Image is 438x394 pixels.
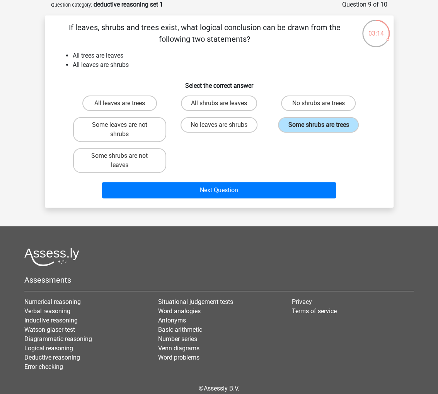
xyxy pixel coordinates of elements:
a: Terms of service [291,307,336,315]
label: Some leaves are not shrubs [73,117,166,142]
a: Privacy [291,298,312,305]
a: Diagrammatic reasoning [24,335,92,343]
a: Watson glaser test [24,326,75,333]
label: No shrubs are trees [281,96,356,111]
strong: deductive reasoning set 1 [94,1,163,8]
a: Inductive reasoning [24,317,78,324]
label: No leaves are shrubs [181,117,257,133]
a: Situational judgement tests [158,298,233,305]
small: Question category: [51,2,92,8]
div: 03:14 [361,19,390,38]
img: Assessly logo [24,248,79,266]
a: Deductive reasoning [24,354,80,361]
label: Some shrubs are trees [278,117,359,133]
a: Error checking [24,363,63,370]
a: Numerical reasoning [24,298,81,305]
p: If leaves, shrubs and trees exist, what logical conclusion can be drawn from the following two st... [57,22,352,45]
li: All trees are leaves [73,51,381,60]
a: Logical reasoning [24,345,73,352]
a: Assessly B.V. [204,385,239,392]
a: Word analogies [158,307,201,315]
a: Venn diagrams [158,345,199,352]
label: Some shrubs are not leaves [73,148,166,173]
h6: Select the correct answer [57,76,381,89]
h5: Assessments [24,275,414,285]
label: All shrubs are leaves [181,96,257,111]
a: Number series [158,335,197,343]
a: Antonyms [158,317,186,324]
button: Next Question [102,182,336,198]
li: All leaves are shrubs [73,60,381,70]
a: Word problems [158,354,199,361]
a: Basic arithmetic [158,326,202,333]
a: Verbal reasoning [24,307,70,315]
label: All leaves are trees [82,96,157,111]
